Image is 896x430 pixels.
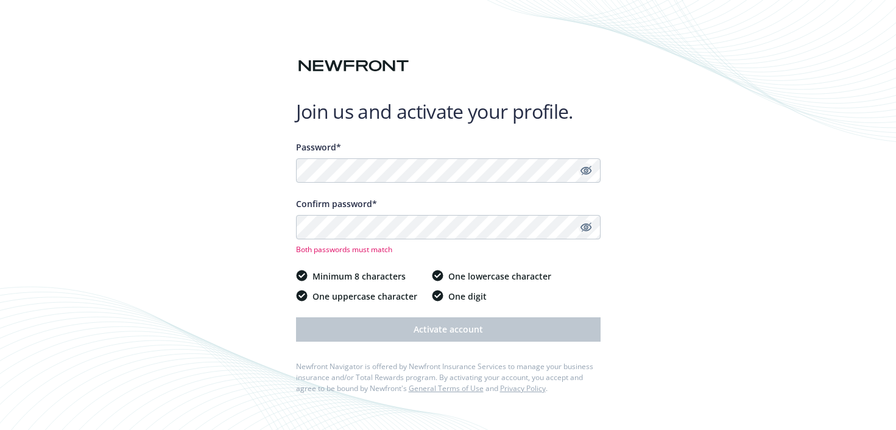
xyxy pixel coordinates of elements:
[296,99,601,124] h1: Join us and activate your profile.
[579,220,593,234] a: Hide password
[296,55,411,77] img: Newfront logo
[448,270,551,283] span: One lowercase character
[296,198,377,210] span: Confirm password*
[296,158,601,183] input: Enter a unique password...
[296,361,601,394] div: Newfront Navigator is offered by Newfront Insurance Services to manage your business insurance an...
[448,290,487,303] span: One digit
[414,323,483,335] span: Activate account
[296,215,601,239] input: Confirm your unique password...
[296,244,601,255] span: Both passwords must match
[296,141,341,153] span: Password*
[500,383,546,393] a: Privacy Policy
[409,383,484,393] a: General Terms of Use
[312,270,406,283] span: Minimum 8 characters
[296,317,601,342] button: Activate account
[579,163,593,178] a: Hide password
[312,290,417,303] span: One uppercase character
